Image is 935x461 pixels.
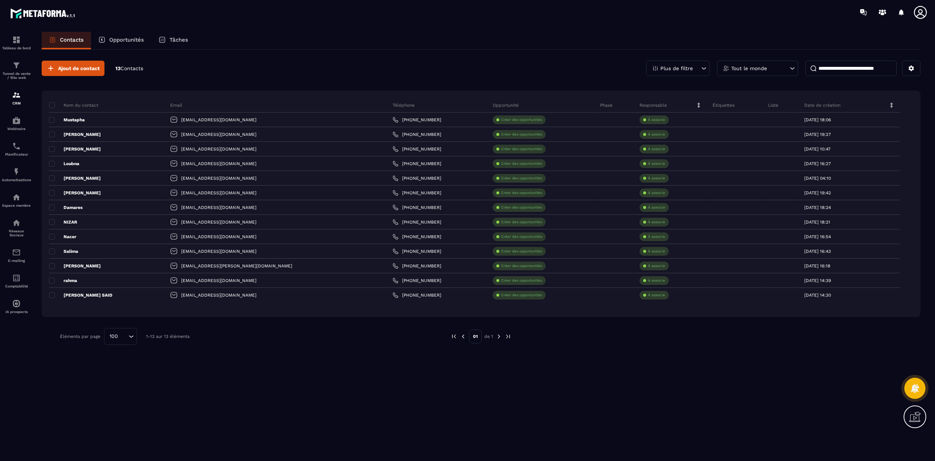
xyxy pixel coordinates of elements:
p: Nacer [49,234,76,240]
p: Créer des opportunités [501,176,542,181]
a: [PHONE_NUMBER] [393,161,441,167]
p: [DATE] 14:39 [804,278,831,283]
a: [PHONE_NUMBER] [393,234,441,240]
p: À associe [648,234,665,239]
img: email [12,248,21,257]
p: Comptabilité [2,284,31,288]
p: À associe [648,249,665,254]
p: de 1 [484,334,493,339]
p: À associe [648,117,665,122]
p: NIZAR [49,219,77,225]
p: [DATE] 10:47 [804,146,831,152]
p: Salima [49,248,78,254]
p: Téléphone [393,102,415,108]
a: formationformationCRM [2,85,31,111]
p: [DATE] 19:42 [804,190,831,195]
img: social-network [12,218,21,227]
p: Créer des opportunités [501,293,542,298]
a: [PHONE_NUMBER] [393,175,441,181]
button: Ajout de contact [42,61,104,76]
p: Loubna [49,161,79,167]
p: Webinaire [2,127,31,131]
p: Créer des opportunités [501,161,542,166]
a: emailemailE-mailing [2,243,31,268]
p: Créer des opportunités [501,146,542,152]
p: [PERSON_NAME] SAID [49,292,112,298]
img: prev [451,333,457,340]
p: Créer des opportunités [501,234,542,239]
p: [DATE] 04:10 [804,176,831,181]
img: accountant [12,274,21,282]
p: Tâches [169,37,188,43]
p: À associe [648,263,665,268]
a: Contacts [42,32,91,49]
span: Contacts [121,65,143,71]
img: automations [12,116,21,125]
p: À associe [648,220,665,225]
p: 13 [115,65,143,72]
a: [PHONE_NUMBER] [393,117,441,123]
p: Mustapha [49,117,85,123]
span: Ajout de contact [58,65,100,72]
p: Créer des opportunités [501,220,542,225]
p: À associe [648,161,665,166]
p: À associe [648,205,665,210]
img: scheduler [12,142,21,151]
p: À associe [648,132,665,137]
p: Damares [49,205,83,210]
p: Email [170,102,182,108]
a: [PHONE_NUMBER] [393,278,441,283]
p: Automatisations [2,178,31,182]
p: [PERSON_NAME] [49,175,101,181]
p: À associe [648,190,665,195]
p: Opportunités [109,37,144,43]
p: Date de création [804,102,840,108]
img: automations [12,193,21,202]
img: automations [12,299,21,308]
a: [PHONE_NUMBER] [393,248,441,254]
p: Éléments par page [60,334,100,339]
p: Responsable [640,102,667,108]
p: [DATE] 16:18 [804,263,830,268]
p: [PERSON_NAME] [49,146,101,152]
p: Nom du contact [49,102,98,108]
p: À associe [648,278,665,283]
p: Tout le monde [731,66,767,71]
p: [DATE] 16:43 [804,249,831,254]
img: formation [12,91,21,99]
p: Créer des opportunités [501,249,542,254]
p: [DATE] 18:24 [804,205,831,210]
p: [PERSON_NAME] [49,132,101,137]
a: [PHONE_NUMBER] [393,292,441,298]
p: Planificateur [2,152,31,156]
a: accountantaccountantComptabilité [2,268,31,294]
p: Tableau de bord [2,46,31,50]
p: Opportunité [493,102,519,108]
p: rahma [49,278,77,283]
a: automationsautomationsEspace membre [2,187,31,213]
p: 01 [469,329,482,343]
p: Créer des opportunités [501,132,542,137]
p: [PERSON_NAME] [49,190,101,196]
span: 100 [107,332,121,340]
p: [DATE] 18:21 [804,220,830,225]
a: automationsautomationsWebinaire [2,111,31,136]
a: social-networksocial-networkRéseaux Sociaux [2,213,31,243]
p: [DATE] 14:30 [804,293,831,298]
p: Réseaux Sociaux [2,229,31,237]
a: [PHONE_NUMBER] [393,263,441,269]
p: 1-13 sur 13 éléments [146,334,190,339]
p: Liste [768,102,778,108]
p: Créer des opportunités [501,117,542,122]
p: Phase [600,102,612,108]
a: [PHONE_NUMBER] [393,132,441,137]
img: next [505,333,511,340]
a: formationformationTunnel de vente / Site web [2,56,31,85]
a: [PHONE_NUMBER] [393,205,441,210]
p: Créer des opportunités [501,278,542,283]
a: Tâches [151,32,195,49]
a: automationsautomationsAutomatisations [2,162,31,187]
p: [PERSON_NAME] [49,263,101,269]
p: À associe [648,293,665,298]
a: schedulerschedulerPlanificateur [2,136,31,162]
